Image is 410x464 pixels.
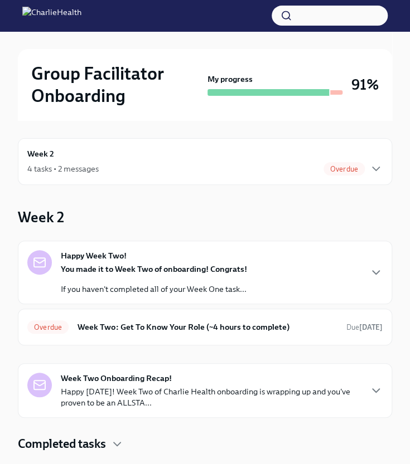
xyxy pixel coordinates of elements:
p: If you haven't completed all of your Week One task... [61,284,247,295]
h2: Group Facilitator Onboarding [31,62,203,107]
h3: 91% [351,75,379,95]
h6: Week Two: Get To Know Your Role (~4 hours to complete) [78,321,337,333]
img: CharlieHealth [22,7,81,25]
div: Completed tasks [18,436,392,452]
span: Overdue [324,165,365,173]
span: September 1st, 2025 10:00 [346,322,383,333]
h6: Week 2 [27,148,54,160]
p: Happy [DATE]! Week Two of Charlie Health onboarding is wrapping up and you've proven to be an ALL... [61,386,360,408]
h4: Completed tasks [18,436,106,452]
span: Overdue [27,323,69,331]
strong: Week Two Onboarding Recap! [61,373,172,384]
strong: Happy Week Two! [61,250,127,261]
h3: Week 2 [18,207,64,227]
strong: [DATE] [359,323,383,331]
a: OverdueWeek Two: Get To Know Your Role (~4 hours to complete)Due[DATE] [27,318,383,336]
strong: You made it to Week Two of onboarding! Congrats! [61,264,247,274]
strong: My progress [208,74,253,85]
span: Due [346,323,383,331]
div: 4 tasks • 2 messages [27,163,99,174]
